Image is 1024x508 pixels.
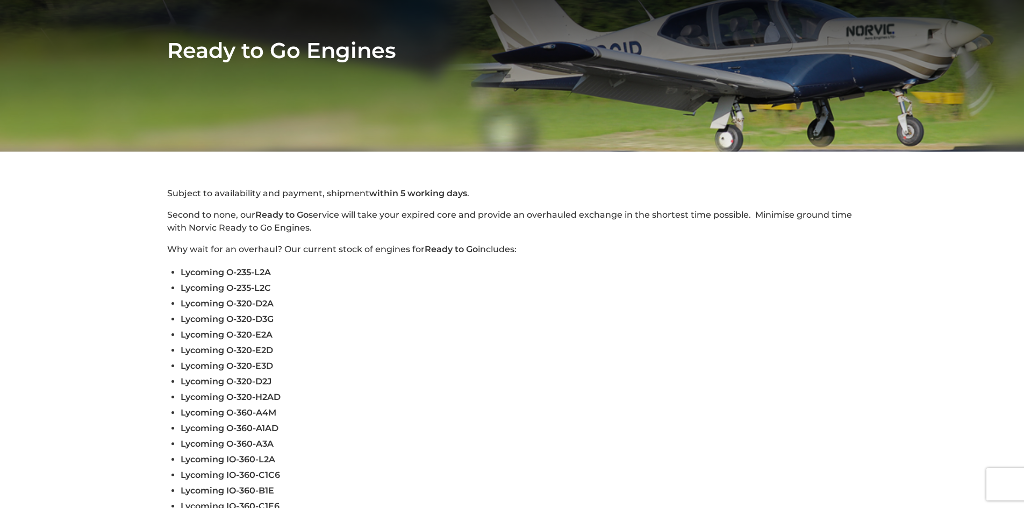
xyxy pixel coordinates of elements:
[181,267,271,277] span: Lycoming O-235-L2A
[181,439,274,449] span: Lycoming O-360-A3A
[181,485,274,496] span: Lycoming IO-360-B1E
[181,314,274,324] span: Lycoming O-320-D3G
[369,188,467,198] strong: within 5 working days
[181,423,278,433] span: Lycoming O-360-A1AD
[255,210,309,220] strong: Ready to Go
[181,298,274,309] span: Lycoming O-320-D2A
[181,283,271,293] span: Lycoming O-235-L2C
[167,209,857,234] p: Second to none, our service will take your expired core and provide an overhauled exchange in the...
[181,330,273,340] span: Lycoming O-320-E2A
[167,243,857,256] p: Why wait for an overhaul? Our current stock of engines for includes:
[181,361,273,371] span: Lycoming O-320-E3D
[181,407,276,418] span: Lycoming O-360-A4M
[181,376,271,387] span: Lycoming O-320-D2J
[181,345,273,355] span: Lycoming O-320-E2D
[181,470,280,480] span: Lycoming IO-360-C1C6
[181,392,281,402] span: Lycoming O-320-H2AD
[425,244,478,254] strong: Ready to Go
[167,187,857,200] p: Subject to availability and payment, shipment .
[181,454,275,464] span: Lycoming IO-360-L2A
[167,37,857,63] h1: Ready to Go Engines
